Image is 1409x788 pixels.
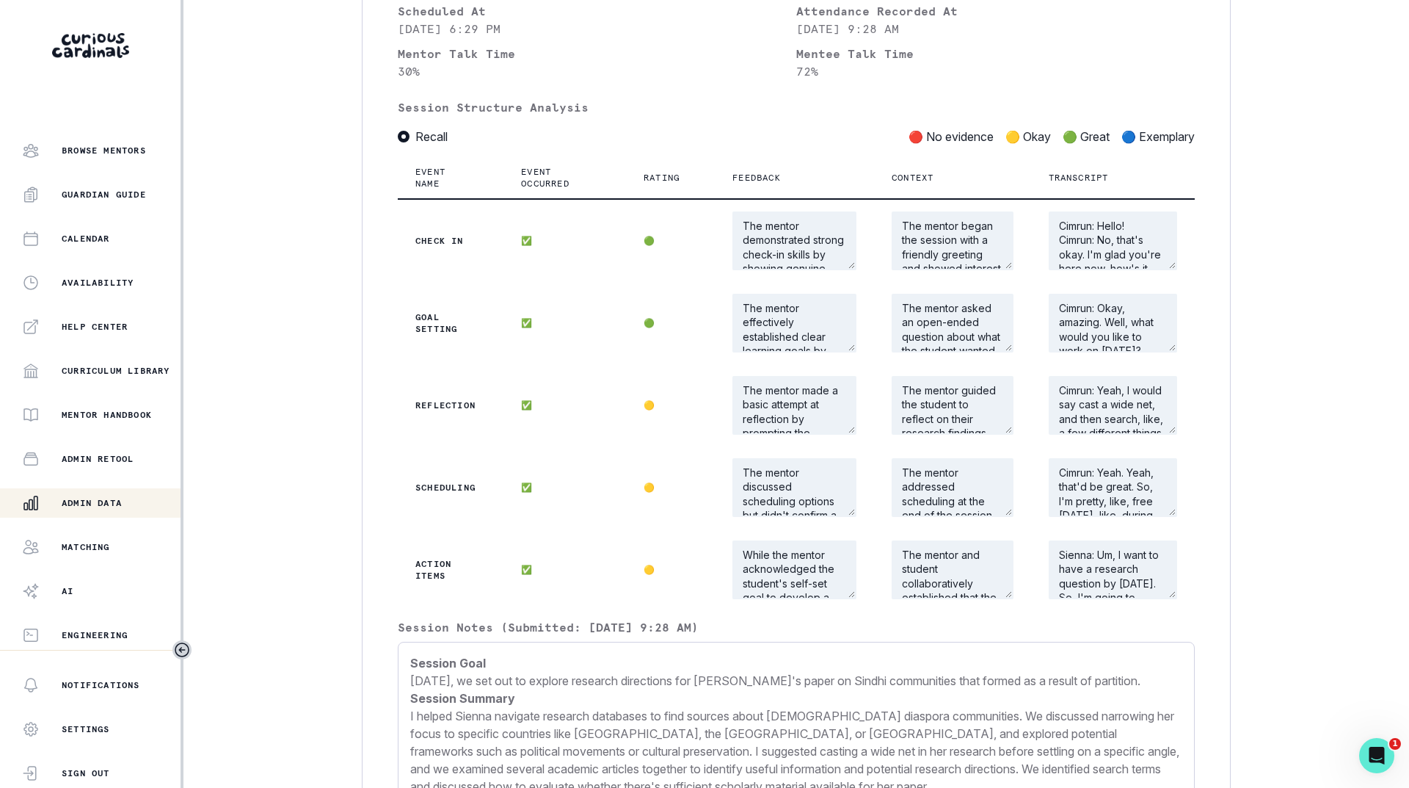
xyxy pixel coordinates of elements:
[62,679,140,691] p: Notifications
[732,294,856,353] textarea: The mentor effectively established clear learning goals by asking what the student wanted to work...
[62,409,152,421] p: Mentor Handbook
[398,20,796,37] p: [DATE] 6:29 PM
[62,629,128,641] p: Engineering
[892,541,1013,599] textarea: The mentor and student collaboratively established that the student would continue researching [D...
[415,400,486,411] p: Reflection
[62,585,73,597] p: AI
[732,172,781,184] p: Feedback
[644,482,697,494] p: 🟡
[644,400,697,411] p: 🟡
[732,376,856,435] textarea: The mentor made a basic attempt at reflection by prompting the student to articulate a goal and d...
[410,656,486,670] b: Session Goal
[398,618,1195,642] p: Session Notes (Submitted: [DATE] 9:28 AM)
[909,128,994,145] p: 🔴 No evidence
[62,277,134,289] p: Availability
[521,166,591,189] p: Event occurred
[732,541,856,599] textarea: While the mentor acknowledged the student's self-set goal to develop a research question by [DATE...
[62,321,128,333] p: Help Center
[644,235,697,247] p: 🟢
[521,235,608,247] p: ✅
[398,62,796,80] p: 30 %
[796,20,1195,37] p: [DATE] 9:28 AM
[1121,128,1195,145] p: 🔵 Exemplary
[1049,294,1178,353] textarea: Cimrun: Okay, amazing. Well, what would you like to work on [DATE]? Cimrun: Okay. Okay, great. So...
[521,317,608,329] p: ✅
[415,482,486,494] p: Scheduling
[62,145,146,156] p: Browse Mentors
[1049,376,1178,435] textarea: Cimrun: Yeah, I would say cast a wide net, and then search, like, a few different things that you...
[1005,128,1051,145] p: 🟡 Okay
[410,672,1182,690] p: [DATE], we set out to explore research directions for [PERSON_NAME]'s paper on Sindhi communities...
[1389,738,1401,750] span: 1
[1049,172,1109,184] p: Transcript
[62,541,110,553] p: Matching
[892,458,1013,517] textarea: The mentor addressed scheduling at the end of the session, mentioning their availability [DATE] a...
[410,691,515,706] b: Session Summary
[1049,458,1178,517] textarea: Cimrun: Yeah. Yeah, that'd be great. So, I'm pretty, like, free [DATE], like, during the day Um, ...
[644,172,680,184] p: Rating
[1049,541,1178,599] textarea: Sienna: Um, I want to have a research question by [DATE]. So, I'm going to probably do some more ...
[796,45,1195,62] p: Mentee Talk Time
[398,2,796,20] p: Scheduled At
[62,497,122,509] p: Admin Data
[521,400,608,411] p: ✅
[415,128,448,145] span: Recall
[892,172,933,184] p: Context
[796,62,1195,80] p: 72 %
[644,317,697,329] p: 🟢
[732,212,856,270] textarea: The mentor demonstrated strong check-in skills by showing genuine interest in the student's recen...
[732,458,856,517] textarea: The mentor discussed scheduling options but didn't confirm a specific next session time, leaving ...
[796,2,1195,20] p: Attendance Recorded At
[172,640,192,659] button: Toggle sidebar
[62,453,134,465] p: Admin Retool
[644,564,697,576] p: 🟡
[62,723,110,735] p: Settings
[415,558,486,582] p: Action Items
[521,564,608,576] p: ✅
[1049,212,1178,270] textarea: Cimrun: Hello! Cimrun: No, that's okay. I'm glad you're here now, how's it going? Cimrun: Yeah. H...
[521,482,608,494] p: ✅
[892,212,1013,270] textarea: The mentor began the session with a friendly greeting and showed interest in the student's recent...
[62,233,110,245] p: Calendar
[415,235,486,247] p: Check In
[398,98,1195,116] p: Session Structure Analysis
[415,166,468,189] p: Event Name
[52,33,129,58] img: Curious Cardinals Logo
[62,365,170,377] p: Curriculum Library
[415,311,486,335] p: Goal setting
[892,376,1013,435] textarea: The mentor guided the student to reflect on their research findings and next steps. They discusse...
[62,767,110,779] p: Sign Out
[892,294,1013,353] textarea: The mentor asked an open-ended question about what the student wanted to work on, listened to the...
[398,45,796,62] p: Mentor Talk Time
[1063,128,1110,145] p: 🟢 Great
[62,189,146,200] p: Guardian Guide
[1359,738,1394,773] iframe: Intercom live chat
